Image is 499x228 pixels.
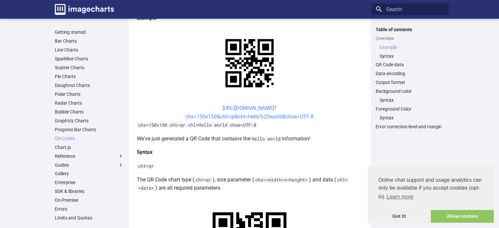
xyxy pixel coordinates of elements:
[137,176,363,192] p: The QR Code chart type ( ), size parameter ( ) and data ( ) are all required parameters.
[380,44,445,50] a: Example
[55,91,124,97] a: Polar Charts
[55,197,124,203] a: On Premise
[137,148,363,156] h4: Syntax
[376,79,445,85] a: Output format
[378,176,483,202] span: Online chat support and usage analytics can only be available if you accept cookies (opt-in).
[55,4,114,15] img: logo
[254,177,309,183] code: chs=<width>x<height>
[380,115,445,121] a: Syntax
[52,1,116,17] a: Image-Charts documentation
[250,136,282,142] code: Hello world
[214,28,285,99] img: chart
[372,27,448,130] nav: Table of contents
[137,163,155,169] code: cht=qr
[185,105,314,120] a: [URL][DOMAIN_NAME]?chs=150x150&cht=qr&chl=Hello%20world&choe=UTF-8
[372,3,448,15] input: Search
[194,177,213,183] code: cht=qr
[55,162,124,168] label: Guides
[376,115,445,121] nav: Foreground Color
[385,192,414,202] a: learn more about cookies
[376,97,445,103] nav: Background color
[137,135,363,143] p: We've just generated a QR Code that contains the information!
[372,27,448,32] label: Table of contents
[55,179,124,185] a: Enterprise
[55,56,124,62] a: Sparkline Charts
[368,210,431,223] a: dismiss cookie message
[55,135,124,141] a: QR Codes
[376,71,445,76] a: Data encoding
[55,38,124,44] a: Bar Charts
[380,53,445,59] a: Syntax
[55,144,124,150] a: Chart.js
[55,82,124,88] a: Doughnut Charts
[55,73,124,79] a: Pie Charts
[55,153,124,159] label: Reference
[55,206,124,212] a: Errors
[376,88,445,94] a: Background color
[380,97,445,103] a: Syntax
[137,122,258,128] code: chs=150x150 cht=qr chl=Hello world choe=UTF-8
[368,166,494,223] div: cookieconsent
[55,215,124,221] a: Limits and Quotas
[55,118,124,124] a: GraphViz Charts
[55,109,124,115] a: Bubble Charts
[55,127,124,133] a: Progress Bar Charts
[55,29,124,35] a: Getting started
[55,47,124,53] a: Line Charts
[376,62,445,68] a: QR Code data
[55,188,124,194] a: SDK & libraries
[376,124,445,130] a: Error correction level and margin
[55,171,124,176] a: Gallery
[376,35,445,41] a: Overview
[431,210,494,223] a: allow cookies
[376,44,445,59] nav: Overview
[55,65,124,71] a: Scatter Charts
[55,100,124,106] a: Radar Charts
[376,106,445,112] a: Foreground Color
